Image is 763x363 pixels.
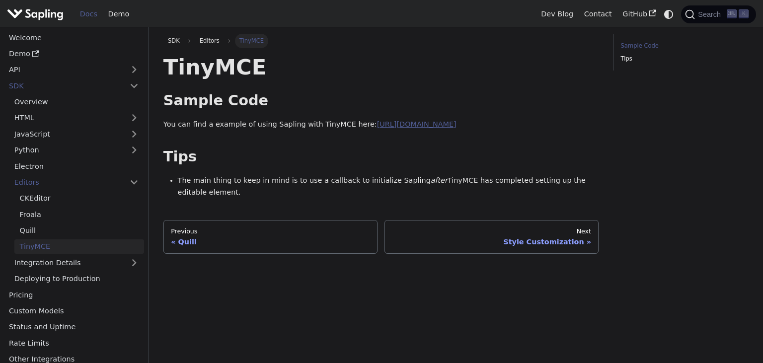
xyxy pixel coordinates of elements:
a: Sample Code [621,41,745,51]
button: Collapse sidebar category 'Editors' [124,175,144,190]
h2: Tips [163,148,599,166]
button: Collapse sidebar category 'SDK' [124,78,144,93]
a: SDK [3,78,124,93]
a: NextStyle Customization [384,220,599,254]
a: Python [9,143,144,157]
a: PreviousQuill [163,220,378,254]
h2: Sample Code [163,92,599,110]
a: Overview [9,95,144,109]
a: Integration Details [9,255,144,270]
a: GitHub [617,6,661,22]
div: Next [392,227,591,235]
a: Status and Uptime [3,320,144,334]
a: Docs [75,6,103,22]
a: Electron [9,159,144,173]
a: HTML [9,111,144,125]
a: SDK [163,34,184,48]
img: Sapling.ai [7,7,64,21]
a: API [3,63,124,77]
nav: Breadcrumbs [163,34,599,48]
a: Demo [3,47,144,61]
button: Switch between dark and light mode (currently system mode) [662,7,676,21]
a: Tips [621,54,745,64]
a: Rate Limits [3,336,144,350]
span: TinyMCE [235,34,269,48]
a: Editors [9,175,124,190]
p: You can find a example of using Sapling with TinyMCE here: [163,119,599,131]
li: The main thing to keep in mind is to use a callback to initialize Sapling TinyMCE has completed s... [178,175,599,199]
a: Sapling.ai [7,7,67,21]
div: Previous [171,227,370,235]
h1: TinyMCE [163,54,599,80]
a: Demo [103,6,135,22]
div: Style Customization [392,237,591,246]
span: Editors [200,37,220,44]
em: after [431,176,448,184]
a: [URL][DOMAIN_NAME] [377,120,457,128]
a: JavaScript [9,127,144,141]
a: CKEditor [14,191,144,206]
kbd: K [739,9,749,18]
a: Dev Blog [535,6,578,22]
span: Search [695,10,727,18]
a: Quill [14,223,144,238]
span: SDK [168,37,180,44]
button: Expand sidebar category 'API' [124,63,144,77]
div: Quill [171,237,370,246]
a: Custom Models [3,304,144,318]
a: Welcome [3,30,144,45]
a: Contact [579,6,617,22]
button: Search (Ctrl+K) [681,5,756,23]
a: Pricing [3,288,144,302]
a: TinyMCE [14,239,144,254]
nav: Docs pages [163,220,599,254]
a: Froala [14,207,144,221]
a: Deploying to Production [9,272,144,286]
a: Editors [195,34,225,48]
